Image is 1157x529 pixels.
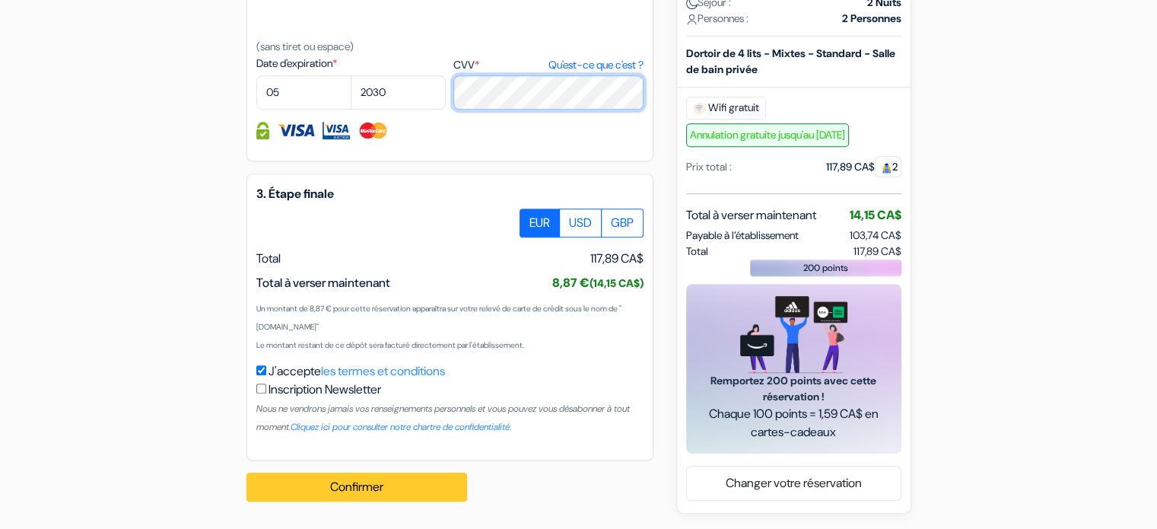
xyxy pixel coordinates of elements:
[850,207,901,223] span: 14,15 CA$
[453,57,643,73] label: CVV
[881,162,892,174] img: guest.svg
[686,228,799,244] span: Payable à l’établissement
[686,97,766,120] span: Wifi gratuit
[740,296,847,373] img: gift_card_hero_new.png
[704,373,883,405] span: Remportez 200 points avec cette réservation !
[552,275,644,291] span: 8,87 €
[321,363,445,379] a: les termes et conditions
[590,250,644,268] span: 117,89 CA$
[256,40,354,53] small: (sans tiret ou espace)
[256,304,621,332] small: Un montant de 8,87 € pour cette réservation apparaîtra sur votre relevé de carte de crédit sous l...
[269,362,445,381] label: J'accepte
[323,122,350,139] img: Visa Electron
[686,244,708,260] span: Total
[590,276,644,290] small: (14,15 CA$)
[853,244,901,260] span: 117,89 CA$
[686,123,849,147] span: Annulation gratuite jusqu'au [DATE]
[256,250,281,266] span: Total
[687,469,901,498] a: Changer votre réservation
[826,159,901,175] div: 117,89 CA$
[693,102,705,114] img: free_wifi.svg
[269,381,381,399] label: Inscription Newsletter
[548,57,643,73] a: Qu'est-ce que c'est ?
[277,122,315,139] img: Visa
[256,403,630,433] small: Nous ne vendrons jamais vos renseignements personnels et vous pouvez vous désabonner à tout moment.
[875,156,901,177] span: 2
[850,228,901,242] span: 103,74 CA$
[256,186,644,201] h5: 3. Étape finale
[601,209,644,237] label: GBP
[559,209,602,237] label: USD
[704,405,883,441] span: Chaque 100 points = 1,59 CA$ en cartes-cadeaux
[256,122,269,139] img: Information de carte de crédit entièrement encryptée et sécurisée
[686,11,749,27] span: Personnes :
[246,473,467,502] button: Confirmer
[256,275,390,291] span: Total à verser maintenant
[520,209,644,237] div: Basic radio toggle button group
[686,46,895,76] b: Dortoir de 4 lits - Mixtes - Standard - Salle de bain privée
[520,209,560,237] label: EUR
[256,56,446,72] label: Date d'expiration
[686,206,816,225] span: Total à verser maintenant
[803,261,848,275] span: 200 points
[842,11,901,27] strong: 2 Personnes
[358,122,389,139] img: Master Card
[291,421,511,433] a: Cliquez ici pour consulter notre chartre de confidentialité.
[686,159,732,175] div: Prix total :
[686,14,698,25] img: user_icon.svg
[256,340,524,350] small: Le montant restant de ce dépôt sera facturé directement par l'établissement.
